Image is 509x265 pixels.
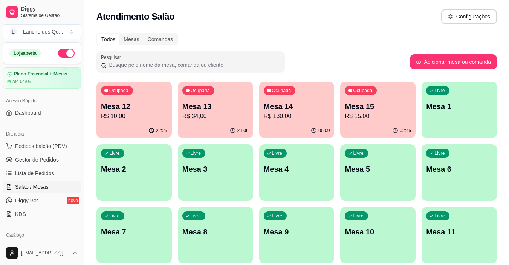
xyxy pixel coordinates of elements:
div: Dia a dia [3,128,81,140]
p: Livre [191,213,201,219]
p: Mesa 15 [345,101,411,112]
button: LivreMesa 6 [422,144,497,201]
button: LivreMesa 2 [96,144,172,201]
span: KDS [15,210,26,218]
span: Lista de Pedidos [15,169,54,177]
p: Livre [353,213,364,219]
span: Pedidos balcão (PDV) [15,142,67,150]
p: R$ 34,00 [182,112,249,121]
p: 21:06 [237,128,249,134]
p: Ocupada [109,88,128,94]
p: 00:09 [318,128,330,134]
span: L [9,28,17,35]
a: Lista de Pedidos [3,167,81,179]
a: Dashboard [3,107,81,119]
p: Livre [434,213,445,219]
p: Livre [191,150,201,156]
button: LivreMesa 3 [178,144,253,201]
div: Todos [97,34,119,45]
span: Salão / Mesas [15,183,49,191]
p: 02:45 [400,128,411,134]
p: Mesa 11 [426,226,492,237]
p: 22:25 [156,128,167,134]
span: Diggy Bot [15,197,38,204]
button: Configurações [441,9,497,24]
article: até 04/09 [12,79,31,85]
span: Dashboard [15,109,41,117]
p: Mesa 2 [101,164,167,174]
p: Mesa 7 [101,226,167,237]
p: Livre [353,150,364,156]
div: Acesso Rápido [3,95,81,107]
p: Ocupada [353,88,372,94]
p: Mesa 14 [264,101,330,112]
p: Mesa 1 [426,101,492,112]
p: Ocupada [191,88,210,94]
span: Diggy [21,6,78,12]
span: Sistema de Gestão [21,12,78,18]
p: Livre [434,88,445,94]
button: LivreMesa 9 [259,207,335,263]
p: Mesa 10 [345,226,411,237]
p: Mesa 13 [182,101,249,112]
button: Select a team [3,24,81,39]
button: Pedidos balcão (PDV) [3,140,81,152]
p: Ocupada [272,88,291,94]
a: KDS [3,208,81,220]
a: Salão / Mesas [3,181,81,193]
h2: Atendimento Salão [96,11,174,23]
p: Livre [272,213,283,219]
button: LivreMesa 4 [259,144,335,201]
button: [EMAIL_ADDRESS][DOMAIN_NAME] [3,244,81,262]
a: Gestor de Pedidos [3,154,81,166]
p: Mesa 6 [426,164,492,174]
p: Livre [272,150,283,156]
button: Adicionar mesa ou comanda [410,54,497,69]
button: OcupadaMesa 12R$ 10,0022:25 [96,82,172,138]
p: Mesa 3 [182,164,249,174]
p: R$ 10,00 [101,112,167,121]
p: Mesa 9 [264,226,330,237]
button: LivreMesa 8 [178,207,253,263]
div: Catálogo [3,229,81,241]
button: OcupadaMesa 13R$ 34,0021:06 [178,82,253,138]
label: Pesquisar [101,54,124,60]
p: R$ 130,00 [264,112,330,121]
div: Loja aberta [9,49,41,57]
button: OcupadaMesa 14R$ 130,0000:09 [259,82,335,138]
button: OcupadaMesa 15R$ 15,0002:45 [340,82,416,138]
a: Diggy Botnovo [3,194,81,206]
div: Lanche dos Qu ... [23,28,63,35]
div: Comandas [144,34,177,45]
p: Livre [434,150,445,156]
article: Plano Essencial + Mesas [14,71,67,77]
p: Mesa 8 [182,226,249,237]
button: LivreMesa 1 [422,82,497,138]
button: LivreMesa 5 [340,144,416,201]
input: Pesquisar [107,61,280,69]
p: Livre [109,213,120,219]
button: LivreMesa 11 [422,207,497,263]
a: DiggySistema de Gestão [3,3,81,21]
span: Gestor de Pedidos [15,156,59,163]
button: LivreMesa 10 [340,207,416,263]
div: Mesas [119,34,143,45]
button: Alterar Status [58,49,75,58]
button: LivreMesa 7 [96,207,172,263]
p: Mesa 5 [345,164,411,174]
p: Mesa 12 [101,101,167,112]
p: R$ 15,00 [345,112,411,121]
span: [EMAIL_ADDRESS][DOMAIN_NAME] [21,250,69,256]
p: Mesa 4 [264,164,330,174]
a: Plano Essencial + Mesasaté 04/09 [3,67,81,89]
p: Livre [109,150,120,156]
